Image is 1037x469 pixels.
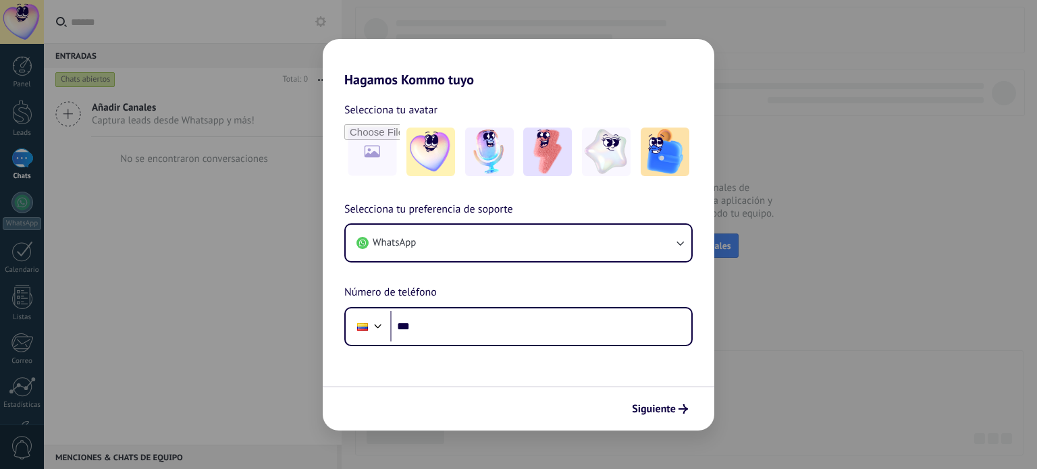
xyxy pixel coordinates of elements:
[632,404,676,414] span: Siguiente
[406,128,455,176] img: -1.jpeg
[523,128,572,176] img: -3.jpeg
[465,128,514,176] img: -2.jpeg
[323,39,714,88] h2: Hagamos Kommo tuyo
[373,236,416,250] span: WhatsApp
[582,128,631,176] img: -4.jpeg
[350,312,375,341] div: Colombia: + 57
[344,284,437,302] span: Número de teléfono
[344,201,513,219] span: Selecciona tu preferencia de soporte
[641,128,689,176] img: -5.jpeg
[344,101,437,119] span: Selecciona tu avatar
[626,397,694,420] button: Siguiente
[346,225,691,261] button: WhatsApp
